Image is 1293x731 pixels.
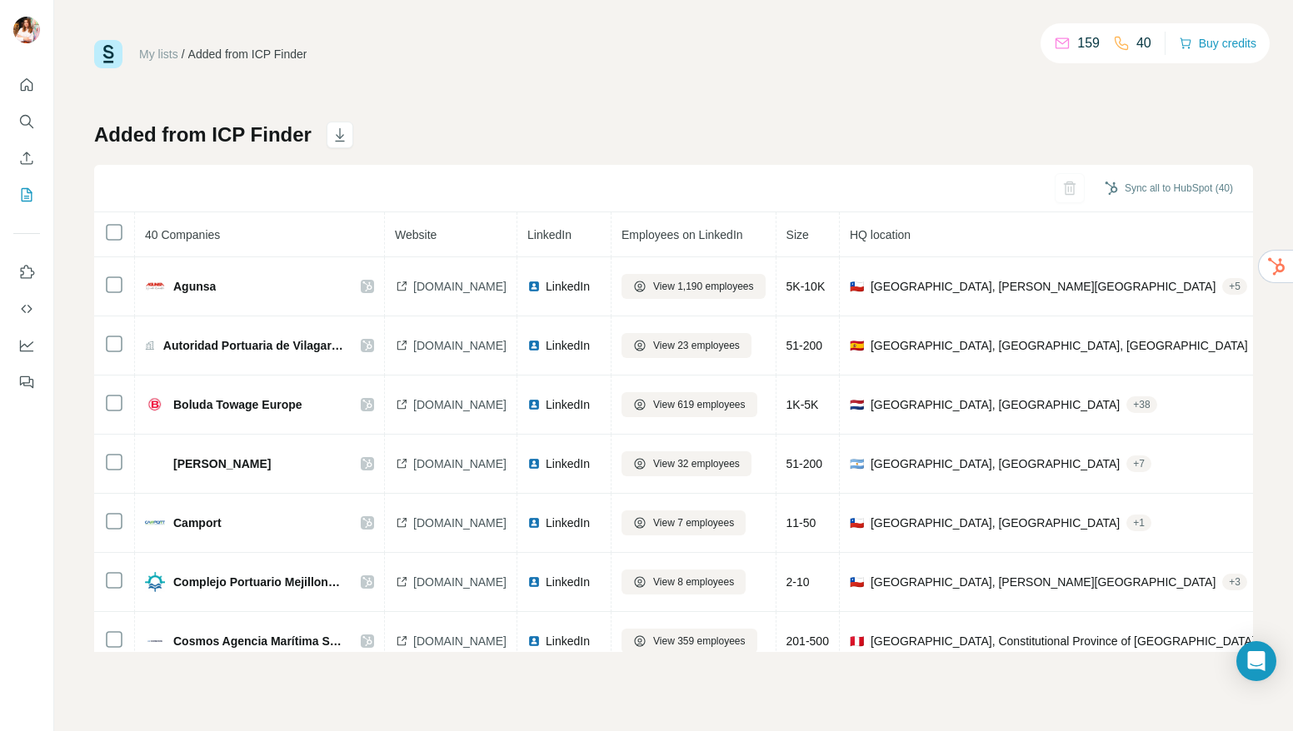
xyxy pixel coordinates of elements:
[1236,641,1276,681] div: Open Intercom Messenger
[871,515,1120,531] span: [GEOGRAPHIC_DATA], [GEOGRAPHIC_DATA]
[653,634,746,649] span: View 359 employees
[1077,33,1100,53] p: 159
[546,633,590,649] span: LinkedIn
[850,633,864,649] span: 🇵🇪
[786,516,816,530] span: 11-50
[173,574,344,590] span: Complejo Portuario Mejillones S.A.
[173,396,302,413] span: Boluda Towage Europe
[173,278,216,295] span: Agunsa
[850,337,864,354] span: 🇪🇸
[145,454,165,474] img: company-logo
[786,339,823,352] span: 51-200
[13,257,40,287] button: Use Surfe on LinkedIn
[13,331,40,361] button: Dashboard
[145,631,165,651] img: company-logo
[145,276,165,296] img: company-logo
[163,337,344,354] span: Autoridad Portuaria de Vilagarcía de Arousa
[786,280,826,293] span: 5K-10K
[871,337,1248,354] span: [GEOGRAPHIC_DATA], [GEOGRAPHIC_DATA], [GEOGRAPHIC_DATA]
[850,515,864,531] span: 🇨🇱
[622,392,757,417] button: View 619 employees
[13,294,40,324] button: Use Surfe API
[786,575,810,589] span: 2-10
[413,396,507,413] span: [DOMAIN_NAME]
[413,633,507,649] span: [DOMAIN_NAME]
[13,367,40,397] button: Feedback
[871,278,1216,295] span: [GEOGRAPHIC_DATA], [PERSON_NAME][GEOGRAPHIC_DATA]
[94,40,122,68] img: Surfe Logo
[786,228,809,241] span: Size
[13,17,40,43] img: Avatar
[546,396,590,413] span: LinkedIn
[622,569,746,594] button: View 8 employees
[871,633,1256,649] span: [GEOGRAPHIC_DATA], Constitutional Province of [GEOGRAPHIC_DATA]
[622,451,751,476] button: View 32 employees
[546,515,590,531] span: LinkedIn
[850,574,864,590] span: 🇨🇱
[1136,33,1151,53] p: 40
[395,228,437,241] span: Website
[13,143,40,173] button: Enrich CSV
[1126,397,1156,412] div: + 38
[1222,279,1247,294] div: + 5
[546,455,590,472] span: LinkedIn
[622,274,766,299] button: View 1,190 employees
[413,337,507,354] span: [DOMAIN_NAME]
[527,339,541,352] img: LinkedIn logo
[622,333,751,358] button: View 23 employees
[850,396,864,413] span: 🇳🇱
[622,228,743,241] span: Employees on LinkedIn
[173,455,271,472] span: [PERSON_NAME]
[13,107,40,137] button: Search
[145,228,220,241] span: 40 Companies
[786,398,819,411] span: 1K-5K
[622,629,757,654] button: View 359 employees
[546,278,590,295] span: LinkedIn
[850,455,864,472] span: 🇦🇷
[546,337,590,354] span: LinkedIn
[145,513,165,533] img: company-logo
[850,228,911,241] span: HQ location
[527,575,541,589] img: LinkedIn logo
[527,457,541,470] img: LinkedIn logo
[413,455,507,472] span: [DOMAIN_NAME]
[871,396,1120,413] span: [GEOGRAPHIC_DATA], [GEOGRAPHIC_DATA]
[527,228,572,241] span: LinkedIn
[182,46,185,62] li: /
[527,634,541,648] img: LinkedIn logo
[1093,176,1245,201] button: Sync all to HubSpot (40)
[1179,32,1256,55] button: Buy credits
[653,574,734,589] span: View 8 employees
[413,278,507,295] span: [DOMAIN_NAME]
[850,278,864,295] span: 🇨🇱
[653,338,740,353] span: View 23 employees
[13,180,40,210] button: My lists
[871,574,1216,590] span: [GEOGRAPHIC_DATA], [PERSON_NAME][GEOGRAPHIC_DATA]
[173,515,222,531] span: Camport
[653,397,746,412] span: View 619 employees
[527,398,541,411] img: LinkedIn logo
[653,456,740,471] span: View 32 employees
[786,457,823,470] span: 51-200
[13,70,40,100] button: Quick start
[1126,515,1151,530] div: + 1
[527,280,541,293] img: LinkedIn logo
[139,47,178,61] a: My lists
[413,515,507,531] span: [DOMAIN_NAME]
[527,516,541,530] img: LinkedIn logo
[413,574,507,590] span: [DOMAIN_NAME]
[173,633,344,649] span: Cosmos Agencia Marítima SAC
[145,572,165,592] img: company-logo
[1126,456,1151,471] div: + 7
[188,46,307,62] div: Added from ICP Finder
[1222,574,1247,589] div: + 3
[145,395,165,415] img: company-logo
[546,574,590,590] span: LinkedIn
[653,279,754,294] span: View 1,190 employees
[786,634,829,648] span: 201-500
[653,515,734,530] span: View 7 employees
[622,510,746,535] button: View 7 employees
[94,122,312,148] h1: Added from ICP Finder
[871,455,1120,472] span: [GEOGRAPHIC_DATA], [GEOGRAPHIC_DATA]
